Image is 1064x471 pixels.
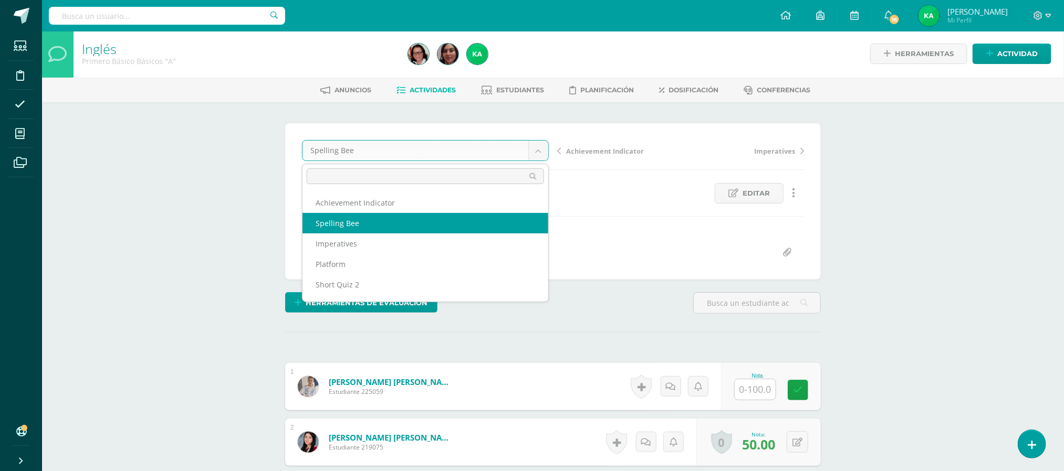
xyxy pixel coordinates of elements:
div: Achievement Indicator [302,192,548,213]
div: Spelling Bee [302,213,548,233]
div: Short Quiz 2 [302,274,548,295]
div: Imperatives [302,233,548,254]
div: Platform [302,254,548,274]
div: Gerunds and Infinitives [302,295,548,315]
